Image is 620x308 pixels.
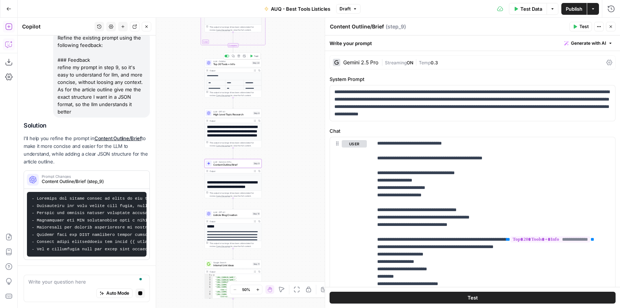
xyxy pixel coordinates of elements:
[213,264,251,267] span: Internal Link Ideas
[340,6,351,12] span: Draft
[205,286,213,291] div: 6
[571,40,606,47] span: Generate with AI
[42,175,142,178] span: Prompt Changes
[204,260,262,299] div: Google SearchInternal Link IdeasStep 11Output[ "[URL][DOMAIN_NAME]", "[URL][DOMAIN_NAME]", "[URL]...
[53,32,150,118] div: Refine the existing prompt using the following feedback: ### Feedback refine my prompt in step 9,...
[210,141,260,147] div: This output is too large & has been abbreviated for review. to view the full content.
[232,248,234,259] g: Edge from step_10 to step_11
[253,112,260,115] div: Step 8
[260,3,335,15] button: AUQ - Best Tools Listicles
[252,61,260,65] div: Step 22
[210,220,252,223] div: Output
[509,3,547,15] button: Test Data
[22,23,92,30] div: Copilot
[216,195,230,197] span: Copy the output
[242,287,250,292] span: 50%
[213,60,251,63] span: LLM · O4 Mini
[210,26,260,31] div: This output is too large & has been abbreviated for review. to view the full content.
[210,242,260,248] div: This output is too large & has been abbreviated for review. to view the full content.
[205,284,213,286] div: 5
[579,23,589,30] span: Test
[232,47,234,58] g: Edge from step_20-iteration-end to step_22
[205,279,213,281] div: 3
[210,119,252,122] div: Output
[254,54,258,58] span: Test
[210,192,260,197] div: This output is too large & has been abbreviated for review. to view the full content.
[213,62,251,66] span: Top 20 Tools + Info
[252,212,260,216] div: Step 10
[232,148,234,159] g: Edge from step_8 to step_9
[106,290,129,297] span: Auto Mode
[330,75,616,83] label: System Prompt
[205,298,213,301] div: 9
[210,91,260,97] div: This output is too large & has been abbreviated for review. to view the full content.
[248,54,260,58] button: Test
[205,293,213,298] div: 8
[342,140,367,148] button: user
[216,145,230,147] span: Copy the output
[343,60,378,65] div: Gemini 2.5 Pro
[407,60,413,65] span: ON
[205,277,213,279] div: 2
[210,69,252,72] div: Output
[216,29,230,31] span: Copy the output
[205,281,213,284] div: 4
[336,4,361,14] button: Draft
[566,5,582,13] span: Publish
[431,60,438,65] span: 0.3
[561,3,587,15] button: Publish
[205,274,213,277] div: 1
[213,163,252,167] span: Content Outline/Brief
[330,127,616,135] label: Chat
[94,135,142,141] a: Content Outline/Brief
[468,294,478,301] span: Test
[24,135,150,166] p: I'll help you refine the prompt in to make it more concise and easier for the LLM to understand, ...
[210,170,252,173] div: Output
[210,270,252,273] div: Output
[385,60,407,65] span: Streaming
[325,35,620,51] div: Write your prompt
[216,245,230,247] span: Copy the output
[386,23,406,30] span: ( step_9 )
[213,213,251,217] span: Listicle Blog Creation
[213,113,252,116] span: High Level Topic Research
[520,5,542,13] span: Test Data
[213,261,251,264] span: Google Search
[205,291,213,294] div: 7
[419,60,431,65] span: Temp
[211,274,213,277] span: Toggle code folding, rows 1 through 12
[213,160,252,163] span: LLM · Gemini 2.5 Pro
[569,22,592,31] button: Test
[413,58,419,66] span: |
[253,263,260,266] div: Step 11
[381,58,385,66] span: |
[253,162,260,165] div: Step 9
[213,211,251,214] span: LLM · GPT-4.1
[204,43,262,47] div: Complete
[330,292,616,304] button: Test
[561,38,616,48] button: Generate with AI
[28,278,145,285] textarea: To enrich screen reader interactions, please activate Accessibility in Grammarly extension settings
[232,98,234,108] g: Edge from step_22 to step_8
[330,23,384,30] textarea: Content Outline/Brief
[213,110,252,113] span: LLM · GPT-4.1
[24,122,150,129] h2: Solution
[232,198,234,209] g: Edge from step_9 to step_10
[42,178,142,185] span: Content Outline/Brief (step_9)
[228,43,238,47] div: Complete
[216,94,230,97] span: Copy the output
[271,5,330,13] span: AUQ - Best Tools Listicles
[96,288,132,298] button: Auto Mode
